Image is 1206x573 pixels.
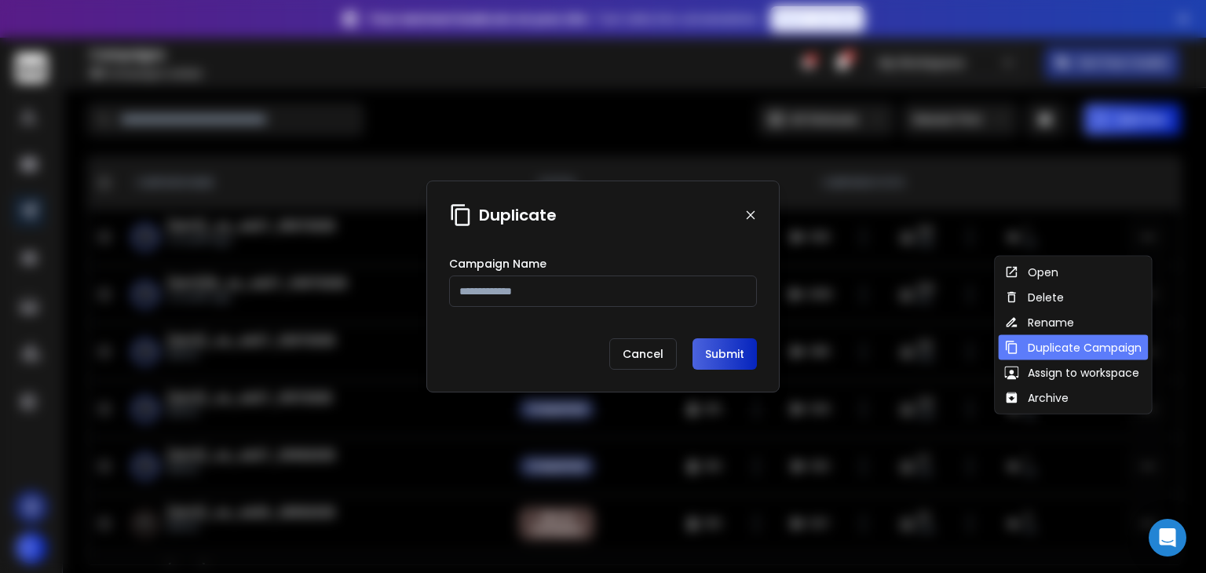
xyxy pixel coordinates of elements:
div: Open [1004,265,1058,280]
div: Assign to workspace [1004,365,1139,381]
div: Rename [1004,315,1074,330]
div: Archive [1004,390,1069,406]
div: Duplicate Campaign [1004,340,1142,356]
button: Submit [693,338,757,370]
div: Delete [1004,290,1064,305]
label: Campaign Name [449,258,546,269]
p: Cancel [609,338,677,370]
h1: Duplicate [479,204,557,226]
div: Open Intercom Messenger [1149,519,1186,557]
